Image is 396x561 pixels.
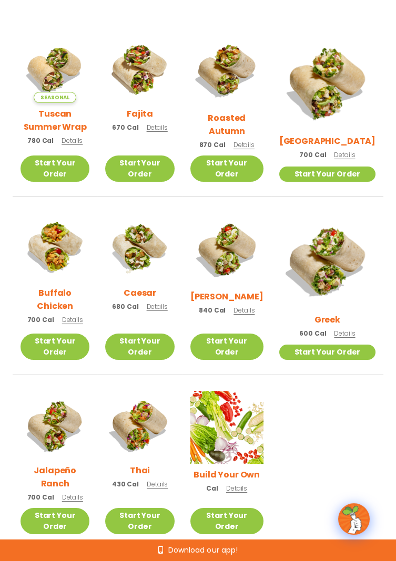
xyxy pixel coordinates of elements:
[199,306,226,315] span: 840 Cal
[199,140,226,150] span: 870 Cal
[299,329,326,338] span: 600 Cal
[21,286,89,313] h2: Buffalo Chicken
[233,306,255,315] span: Details
[334,150,355,159] span: Details
[190,290,263,303] h2: [PERSON_NAME]
[112,480,139,489] span: 430 Cal
[21,213,89,282] img: Product photo for Buffalo Chicken Wrap
[21,107,89,133] h2: Tuscan Summer Wrap
[147,302,168,311] span: Details
[190,111,263,138] h2: Roasted Autumn
[279,34,375,130] img: Product photo for BBQ Ranch Wrap
[190,213,263,286] img: Product photo for Cobb Wrap
[21,334,89,360] a: Start Your Order
[105,334,174,360] a: Start Your Order
[147,480,168,489] span: Details
[226,484,247,493] span: Details
[105,34,174,103] img: Product photo for Fajita Wrap
[27,315,54,325] span: 700 Cal
[34,92,76,103] span: Seasonal
[168,546,237,554] span: Download our app!
[21,155,89,182] a: Start Your Order
[190,155,263,182] a: Start Your Order
[190,34,263,107] img: Product photo for Roasted Autumn Wrap
[127,107,153,120] h2: Fajita
[194,468,260,481] h2: Build Your Own
[105,508,174,534] a: Start Your Order
[105,391,174,460] img: Product photo for Thai Wrap
[279,345,375,360] a: Start Your Order
[190,508,263,534] a: Start Your Order
[105,213,174,282] img: Product photo for Caesar Wrap
[206,484,218,493] span: Cal
[314,313,340,326] h2: Greek
[21,508,89,534] a: Start Your Order
[27,136,54,146] span: 780 Cal
[21,34,89,103] img: Product photo for Tuscan Summer Wrap
[62,493,83,502] span: Details
[339,504,369,534] img: wpChatIcon
[190,334,263,360] a: Start Your Order
[130,464,150,477] h2: Thai
[334,329,355,338] span: Details
[158,546,237,554] a: Download our app!
[279,167,375,182] a: Start Your Order
[105,155,174,182] a: Start Your Order
[112,123,138,132] span: 670 Cal
[190,391,263,464] img: Product photo for Build Your Own
[124,286,156,299] h2: Caesar
[112,302,138,311] span: 680 Cal
[233,140,255,149] span: Details
[147,123,168,132] span: Details
[62,136,83,145] span: Details
[299,150,326,160] span: 700 Cal
[21,391,89,460] img: Product photo for Jalapeño Ranch Wrap
[62,315,83,324] span: Details
[279,134,375,148] h2: [GEOGRAPHIC_DATA]
[21,464,89,490] h2: Jalapeño Ranch
[279,213,375,309] img: Product photo for Greek Wrap
[27,493,54,502] span: 700 Cal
